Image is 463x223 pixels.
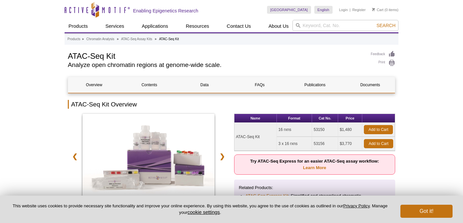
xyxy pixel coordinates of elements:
td: 53156 [312,137,338,151]
a: Overview [68,77,120,93]
a: ATAC-Seq Assay Kits [121,36,152,42]
a: Resources [182,20,213,32]
a: ATAC-Seq Express Kit [246,193,288,199]
a: Products [65,20,92,32]
a: About Us [265,20,293,32]
a: ❮ [68,149,82,164]
a: Privacy Policy [343,203,369,208]
a: Add to Cart [364,125,393,134]
h2: ATAC-Seq Kit Overview [68,100,395,109]
li: » [155,37,157,41]
input: Keyword, Cat. No. [292,20,398,31]
li: » [82,37,84,41]
a: ATAC-Seq Kit [82,114,215,204]
th: Name [234,114,277,123]
li: | [350,6,351,14]
a: Login [339,8,348,12]
li: ATAC-Seq Kit [159,37,179,41]
a: Applications [138,20,172,32]
a: Feedback [371,51,395,58]
p: Related Products: [239,184,391,191]
button: Got it! [400,205,453,218]
td: 3 x 16 rxns [277,137,312,151]
p: This website uses cookies to provide necessary site functionality and improve your online experie... [10,203,390,215]
th: Price [338,114,362,123]
li: » [117,37,119,41]
td: $3,770 [338,137,362,151]
h1: ATAC-Seq Kit [68,51,364,60]
td: ATAC-Seq Kit [234,123,277,151]
strong: Try ATAC-Seq Express for an easier ATAC-Seq assay workflow: [250,159,379,170]
th: Format [277,114,312,123]
a: Cart [372,8,383,12]
h2: Analyze open chromatin regions at genome-wide scale. [68,62,364,68]
a: [GEOGRAPHIC_DATA] [267,6,311,14]
td: $1,480 [338,123,362,137]
img: Your Cart [372,8,375,11]
a: Documents [344,77,396,93]
a: Add to Cart [364,139,393,148]
a: Chromatin Analysis [86,36,114,42]
a: Print [371,59,395,67]
a: Contents [123,77,175,93]
button: cookie settings [187,209,220,215]
a: Learn More [303,165,326,170]
li: : Simplified and streamlined chromatin accessibility profiling [246,193,384,206]
a: English [314,6,333,14]
td: 16 rxns [277,123,312,137]
a: Publications [289,77,341,93]
button: Search [375,23,397,28]
a: ❯ [215,149,229,164]
th: Cat No. [312,114,338,123]
a: Contact Us [223,20,255,32]
td: 53150 [312,123,338,137]
img: ATAC-Seq Kit [82,114,215,202]
li: (0 items) [372,6,398,14]
h2: Enabling Epigenetics Research [133,8,198,14]
a: FAQs [234,77,286,93]
a: Data [179,77,231,93]
span: Search [377,23,396,28]
a: Register [352,8,366,12]
a: Products [67,36,80,42]
a: Services [101,20,128,32]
